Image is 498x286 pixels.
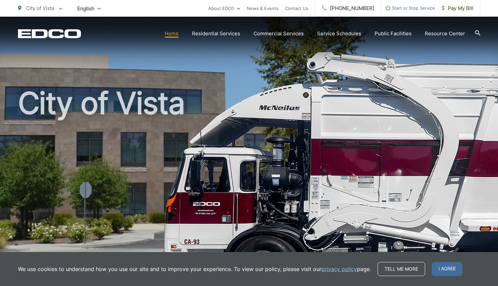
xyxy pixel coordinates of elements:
a: Resource Center [425,30,465,38]
a: About EDCO [208,4,240,12]
span: I agree [432,262,462,276]
a: privacy policy [321,265,357,273]
a: Contact Us [285,4,308,12]
a: Residential Services [192,30,240,38]
span: City of Vista [26,5,54,11]
p: We use cookies to understand how you use our site and to improve your experience. To view our pol... [18,265,371,273]
span: English [72,3,106,14]
a: EDCD logo. Return to the homepage. [18,29,81,38]
a: Commercial Services [253,30,304,38]
span: Pay My Bill [442,4,473,12]
a: Service Schedules [317,30,361,38]
a: Tell me more [378,262,425,276]
a: Public Facilities [375,30,412,38]
a: Home [165,30,179,38]
a: News & Events [247,4,278,12]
